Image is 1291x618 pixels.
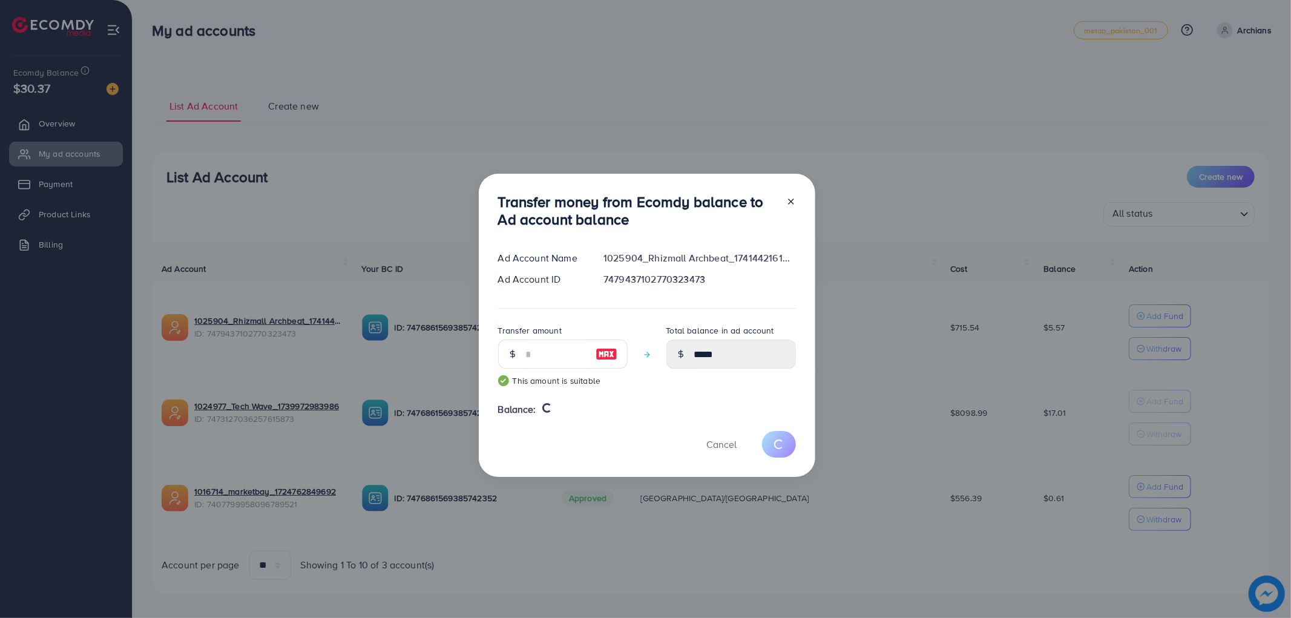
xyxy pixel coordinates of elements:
span: Cancel [707,438,737,451]
label: Total balance in ad account [666,324,774,337]
label: Transfer amount [498,324,562,337]
h3: Transfer money from Ecomdy balance to Ad account balance [498,193,777,228]
div: Ad Account Name [488,251,594,265]
div: 7479437102770323473 [594,272,805,286]
img: image [596,347,617,361]
small: This amount is suitable [498,375,628,387]
div: Ad Account ID [488,272,594,286]
div: 1025904_Rhizmall Archbeat_1741442161001 [594,251,805,265]
img: guide [498,375,509,386]
span: Balance: [498,403,536,416]
button: Cancel [692,431,752,457]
